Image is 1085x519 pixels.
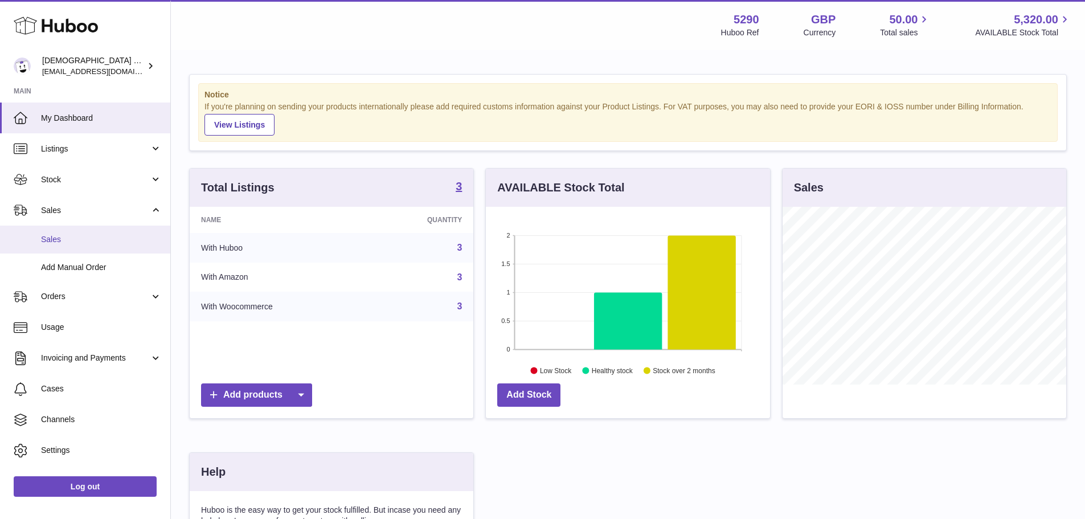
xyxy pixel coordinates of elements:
[204,114,275,136] a: View Listings
[41,414,162,425] span: Channels
[721,27,759,38] div: Huboo Ref
[811,12,836,27] strong: GBP
[889,12,918,27] span: 50.00
[502,317,510,324] text: 0.5
[41,383,162,394] span: Cases
[41,144,150,154] span: Listings
[497,383,560,407] a: Add Stock
[190,207,366,233] th: Name
[457,243,462,252] a: 3
[14,58,31,75] img: info@muslimcharity.org.uk
[592,366,633,374] text: Healthy stock
[42,67,167,76] span: [EMAIL_ADDRESS][DOMAIN_NAME]
[41,291,150,302] span: Orders
[734,12,759,27] strong: 5290
[190,263,366,292] td: With Amazon
[204,89,1051,100] strong: Notice
[507,346,510,353] text: 0
[507,289,510,296] text: 1
[880,12,931,38] a: 50.00 Total sales
[804,27,836,38] div: Currency
[456,181,462,194] a: 3
[507,232,510,239] text: 2
[42,55,145,77] div: [DEMOGRAPHIC_DATA] Charity
[794,180,824,195] h3: Sales
[41,205,150,216] span: Sales
[201,180,275,195] h3: Total Listings
[540,366,572,374] text: Low Stock
[880,27,931,38] span: Total sales
[204,101,1051,136] div: If you're planning on sending your products internationally please add required customs informati...
[497,180,624,195] h3: AVAILABLE Stock Total
[41,353,150,363] span: Invoicing and Payments
[975,12,1071,38] a: 5,320.00 AVAILABLE Stock Total
[201,464,226,480] h3: Help
[41,322,162,333] span: Usage
[975,27,1071,38] span: AVAILABLE Stock Total
[41,262,162,273] span: Add Manual Order
[190,233,366,263] td: With Huboo
[41,113,162,124] span: My Dashboard
[457,272,462,282] a: 3
[502,260,510,267] text: 1.5
[201,383,312,407] a: Add products
[653,366,715,374] text: Stock over 2 months
[366,207,473,233] th: Quantity
[1014,12,1058,27] span: 5,320.00
[41,174,150,185] span: Stock
[41,234,162,245] span: Sales
[457,301,462,311] a: 3
[456,181,462,192] strong: 3
[41,445,162,456] span: Settings
[14,476,157,497] a: Log out
[190,292,366,321] td: With Woocommerce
